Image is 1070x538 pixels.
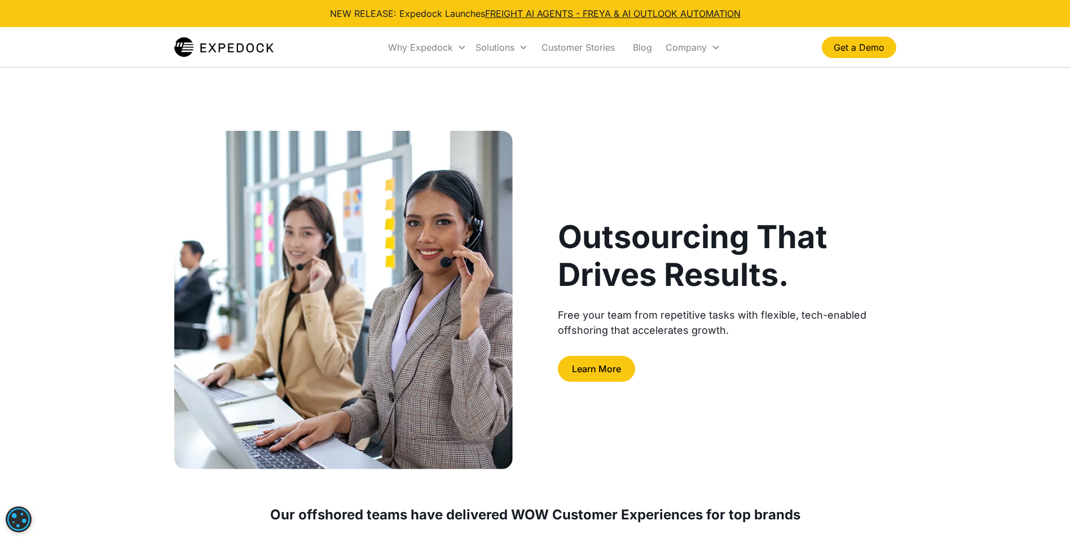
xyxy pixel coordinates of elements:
[174,36,274,59] img: Expedock Logo
[388,42,453,53] div: Why Expedock
[558,356,635,382] a: Learn More
[485,8,741,19] a: FREIGHT AI AGENTS - FREYA & AI OUTLOOK AUTOMATION
[822,37,896,58] a: Get a Demo
[384,28,471,67] div: Why Expedock
[174,505,896,524] div: Our offshored teams have delivered WOW Customer Experiences for top brands
[532,28,624,67] a: Customer Stories
[174,36,274,59] a: home
[666,42,707,53] div: Company
[174,131,513,469] img: two formal woman with headset
[558,218,896,294] h1: Outsourcing That Drives Results.
[471,28,532,67] div: Solutions
[558,307,896,338] div: Free your team from repetitive tasks with flexible, tech-enabled offshoring that accelerates growth.
[661,28,725,67] div: Company
[624,28,661,67] a: Blog
[330,7,741,20] div: NEW RELEASE: Expedock Launches
[475,42,514,53] div: Solutions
